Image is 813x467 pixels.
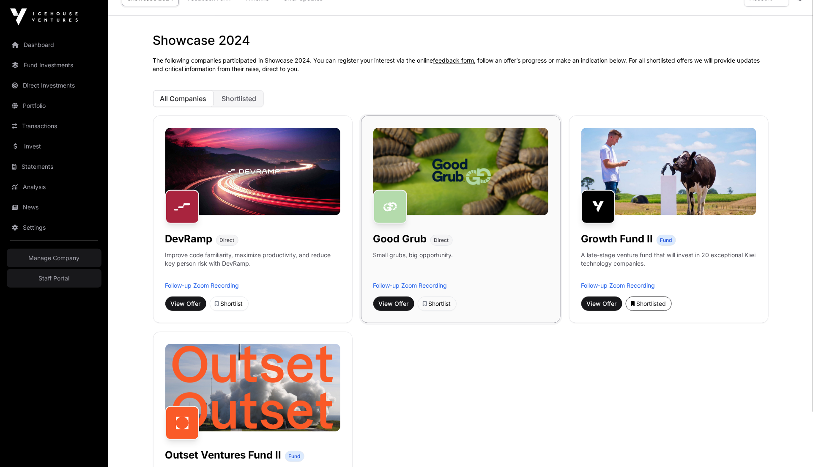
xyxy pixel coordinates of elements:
[418,297,457,311] button: Shortlist
[434,237,449,244] span: Direct
[7,56,101,74] a: Fund Investments
[7,96,101,115] a: Portfolio
[626,297,672,311] button: Shortlisted
[423,299,451,308] div: Shortlist
[581,297,622,311] button: View Offer
[581,282,655,289] a: Follow-up Zoom Recording
[631,299,666,308] div: Shortlisted
[373,251,453,259] p: Small grubs, big opportunity.
[165,406,199,440] img: Outset Ventures Fund II
[373,232,427,246] h1: Good Grub
[7,157,101,176] a: Statements
[7,269,101,288] a: Staff Portal
[165,232,213,246] h1: DevRamp
[7,249,101,267] a: Manage Company
[581,232,653,246] h1: Growth Fund II
[373,190,407,224] img: Good Grub
[7,76,101,95] a: Direct Investments
[660,237,672,244] span: Fund
[10,8,78,25] img: Icehouse Ventures Logo
[587,299,617,308] span: View Offer
[160,94,207,103] span: All Companies
[581,251,756,268] p: A late-stage venture fund that will invest in 20 exceptional Kiwi technology companies.
[7,36,101,54] a: Dashboard
[215,90,264,107] button: Shortlisted
[165,448,282,462] h1: Outset Ventures Fund II
[771,426,813,467] iframe: Chat Widget
[289,453,301,460] span: Fund
[165,282,239,289] a: Follow-up Zoom Recording
[210,297,249,311] button: Shortlist
[153,90,214,107] button: All Companies
[373,297,414,311] button: View Offer
[165,128,340,215] img: file.jpg
[7,198,101,217] a: News
[153,33,769,48] h1: Showcase 2024
[7,178,101,196] a: Analysis
[7,218,101,237] a: Settings
[165,297,206,311] button: View Offer
[171,299,201,308] span: View Offer
[220,237,235,244] span: Direct
[153,56,769,73] p: The following companies participated in Showcase 2024. You can register your interest via the onl...
[165,344,340,431] img: Outset-Ventures3-2400x1697.jpg
[222,94,257,103] span: Shortlisted
[7,117,101,135] a: Transactions
[581,190,615,224] img: Growth Fund II
[165,251,340,268] p: Improve code familiarity, maximize productivity, and reduce key person risk with DevRamp.
[215,299,243,308] div: Shortlist
[165,190,199,224] img: DevRamp
[581,128,756,215] img: craig_piggott_0.jpg
[433,57,474,64] a: feedback form
[373,128,548,215] img: file.jpg
[379,299,409,308] span: View Offer
[373,282,447,289] a: Follow-up Zoom Recording
[7,137,101,156] a: Invest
